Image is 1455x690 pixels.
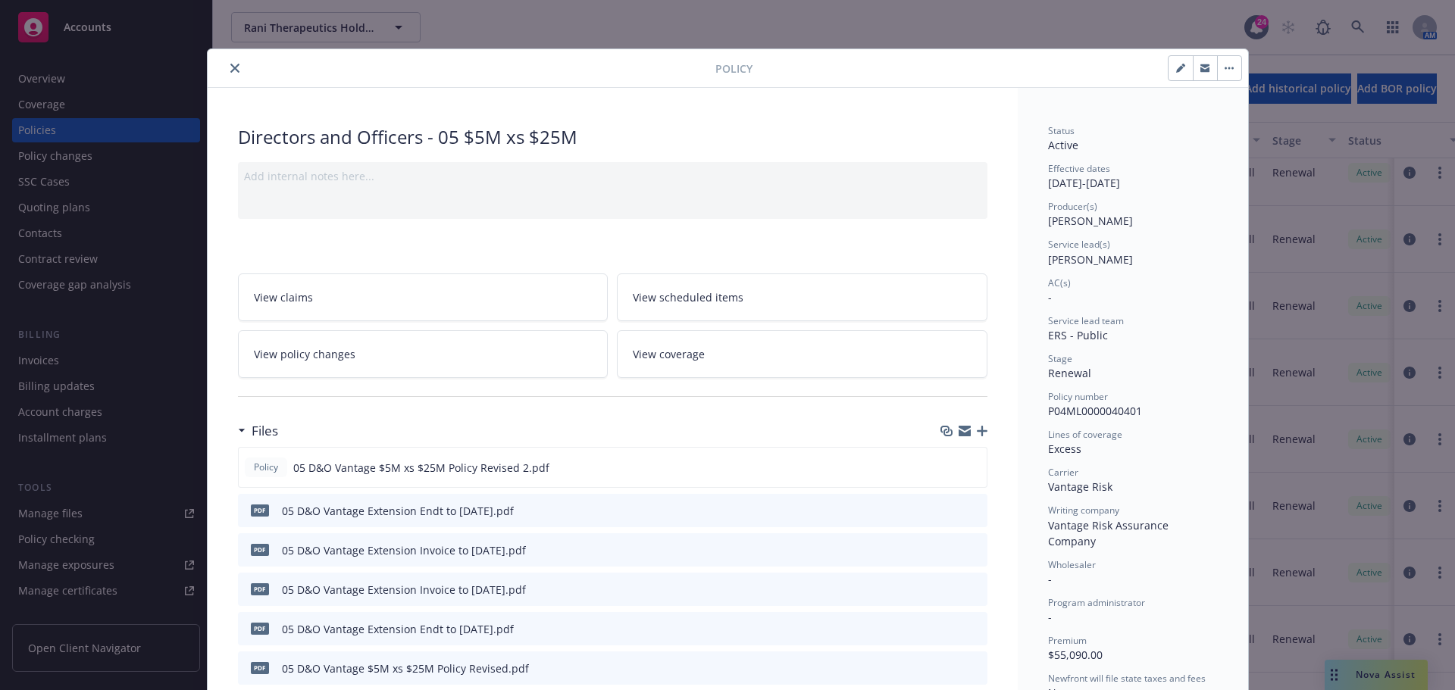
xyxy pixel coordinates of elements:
[1048,466,1078,479] span: Carrier
[1048,610,1052,624] span: -
[293,460,549,476] span: 05 D&O Vantage $5M xs $25M Policy Revised 2.pdf
[617,330,987,378] a: View coverage
[254,346,355,362] span: View policy changes
[1048,441,1218,457] div: Excess
[1048,314,1124,327] span: Service lead team
[238,421,278,441] div: Files
[252,421,278,441] h3: Files
[238,330,609,378] a: View policy changes
[226,59,244,77] button: close
[1048,328,1108,342] span: ERS - Public
[1048,672,1206,685] span: Newfront will file state taxes and fees
[1048,200,1097,213] span: Producer(s)
[1048,252,1133,267] span: [PERSON_NAME]
[282,582,526,598] div: 05 D&O Vantage Extension Invoice to [DATE].pdf
[1048,558,1096,571] span: Wholesaler
[943,542,956,558] button: download file
[1048,162,1110,175] span: Effective dates
[1048,138,1078,152] span: Active
[251,461,281,474] span: Policy
[617,273,987,321] a: View scheduled items
[251,544,269,555] span: pdf
[1048,518,1172,548] span: Vantage Risk Assurance Company
[1048,634,1087,647] span: Premium
[1048,290,1052,304] span: -
[1048,572,1052,586] span: -
[943,503,956,519] button: download file
[715,61,753,76] span: Policy
[1048,124,1075,137] span: Status
[282,503,514,519] div: 05 D&O Vantage Extension Endt to [DATE].pdf
[633,289,743,305] span: View scheduled items
[282,621,514,637] div: 05 D&O Vantage Extension Endt to [DATE].pdf
[968,660,981,676] button: preview file
[282,660,529,676] div: 05 D&O Vantage $5M xs $25M Policy Revised.pdf
[968,503,981,519] button: preview file
[251,662,269,673] span: pdf
[943,621,956,637] button: download file
[1048,479,1112,494] span: Vantage Risk
[1048,162,1218,191] div: [DATE] - [DATE]
[1048,352,1072,365] span: Stage
[238,273,609,321] a: View claims
[1048,596,1145,609] span: Program administrator
[251,623,269,634] span: pdf
[943,582,956,598] button: download file
[1048,214,1133,228] span: [PERSON_NAME]
[1048,648,1103,662] span: $55,090.00
[633,346,705,362] span: View coverage
[943,460,955,476] button: download file
[1048,276,1071,289] span: AC(s)
[968,582,981,598] button: preview file
[1048,390,1108,403] span: Policy number
[254,289,313,305] span: View claims
[943,660,956,676] button: download file
[251,504,269,516] span: pdf
[1048,504,1119,517] span: Writing company
[1048,428,1122,441] span: Lines of coverage
[1048,366,1091,380] span: Renewal
[282,542,526,558] div: 05 D&O Vantage Extension Invoice to [DATE].pdf
[967,460,981,476] button: preview file
[968,542,981,558] button: preview file
[238,124,987,150] div: Directors and Officers - 05 $5M xs $25M
[1048,238,1110,251] span: Service lead(s)
[1048,404,1142,418] span: P04ML0000040401
[968,621,981,637] button: preview file
[251,583,269,595] span: pdf
[244,168,981,184] div: Add internal notes here...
